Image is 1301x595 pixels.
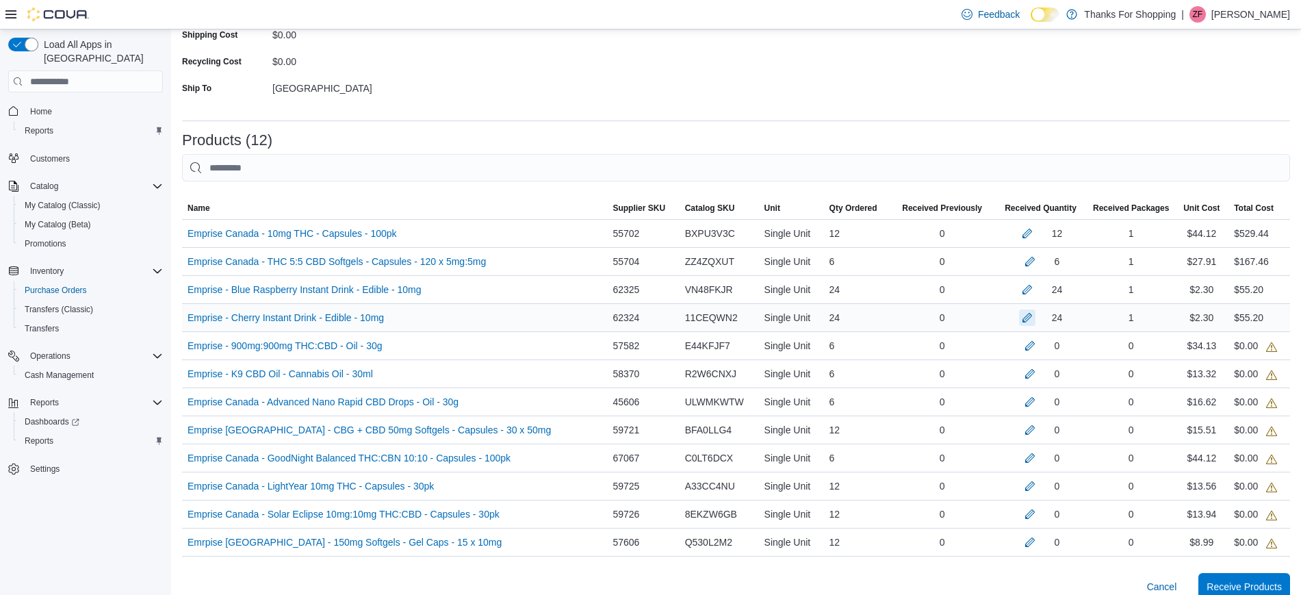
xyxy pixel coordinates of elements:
span: Promotions [25,238,66,249]
div: 1 [1087,248,1174,275]
div: 6 [824,444,891,472]
span: 59721 [613,422,639,438]
div: 6 [1055,253,1060,270]
div: $34.13 [1174,332,1228,359]
span: Dashboards [19,414,163,430]
div: Single Unit [759,248,824,275]
div: 24 [1052,309,1063,326]
div: Single Unit [759,332,824,359]
div: 24 [824,276,891,303]
div: $0.00 [272,24,456,40]
span: Promotions [19,236,163,252]
div: 0 [1055,366,1060,382]
span: VN48FKJR [685,281,733,298]
span: 45606 [613,394,639,410]
a: Promotions [19,236,72,252]
div: Single Unit [759,472,824,500]
span: 57606 [613,534,639,550]
div: 0 [1055,394,1060,410]
div: 0 [1087,416,1174,444]
div: 0 [1055,450,1060,466]
div: 0 [890,472,994,500]
button: Inventory [25,263,69,279]
span: Reports [25,125,53,136]
div: 12 [824,529,891,556]
button: Operations [25,348,76,364]
div: Zander Finch [1189,6,1206,23]
div: Single Unit [759,529,824,556]
div: $44.12 [1174,220,1228,247]
button: Operations [3,346,168,366]
span: C0LT6DCX [685,450,734,466]
p: [PERSON_NAME] [1211,6,1290,23]
span: Reports [19,123,163,139]
span: Transfers (Classic) [25,304,93,315]
input: This is a search bar. After typing your query, hit enter to filter the results lower in the page. [182,154,1290,181]
div: 1 [1087,220,1174,247]
div: 6 [824,360,891,388]
div: 12 [824,501,891,528]
div: 12 [824,472,891,500]
div: 12 [1052,225,1063,242]
div: Single Unit [759,501,824,528]
span: Reports [30,397,59,408]
a: Emprise - Cherry Instant Drink - Edible - 10mg [188,309,384,326]
button: Transfers (Classic) [14,300,168,319]
button: Cash Management [14,366,168,385]
button: Customers [3,149,168,168]
span: ZF [1193,6,1203,23]
div: $0.00 [1234,450,1277,466]
span: BXPU3V3C [685,225,735,242]
span: Dashboards [25,416,79,427]
span: My Catalog (Beta) [19,216,163,233]
div: Single Unit [759,276,824,303]
span: 58370 [613,366,639,382]
button: My Catalog (Classic) [14,196,168,215]
div: $16.62 [1174,388,1228,416]
label: Ship To [182,83,211,94]
button: Inventory [3,262,168,281]
button: Catalog SKU [680,197,759,219]
div: Single Unit [759,220,824,247]
span: Name [188,203,210,214]
span: Q530L2M2 [685,534,732,550]
input: Dark Mode [1031,8,1059,22]
span: 67067 [613,450,639,466]
div: 0 [1087,444,1174,472]
div: 0 [1087,529,1174,556]
span: Received Quantity [1005,203,1077,214]
span: Unit [764,203,780,214]
div: Single Unit [759,444,824,472]
div: 0 [890,529,994,556]
button: Supplier SKU [607,197,679,219]
a: Settings [25,461,65,477]
div: $8.99 [1174,529,1228,556]
span: Received Packages [1093,203,1169,214]
span: Received Previously [902,203,982,214]
div: $0.00 [1234,534,1277,550]
label: Recycling Cost [182,56,242,67]
div: 0 [1087,360,1174,388]
span: My Catalog (Classic) [19,197,163,214]
div: 0 [890,220,994,247]
span: 57582 [613,338,639,354]
div: $0.00 [1234,366,1277,382]
img: Cova [27,8,89,21]
div: $13.56 [1174,472,1228,500]
span: Receive Products [1207,580,1282,594]
span: Inventory [25,263,163,279]
div: 0 [890,360,994,388]
div: 0 [1055,478,1060,494]
span: Transfers [25,323,59,334]
div: 0 [890,388,994,416]
span: Reports [25,435,53,446]
div: Single Unit [759,360,824,388]
div: 0 [890,444,994,472]
a: Customers [25,151,75,167]
div: 24 [824,304,891,331]
div: $15.51 [1174,416,1228,444]
div: [GEOGRAPHIC_DATA] [272,77,456,94]
span: Settings [30,464,60,474]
